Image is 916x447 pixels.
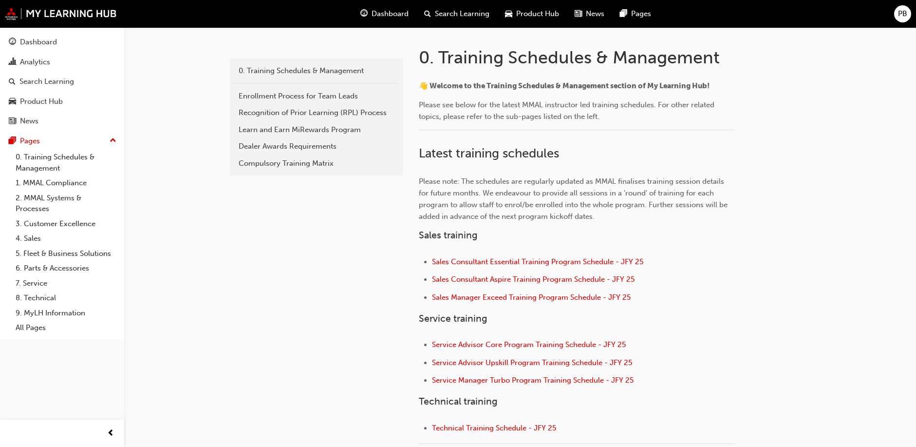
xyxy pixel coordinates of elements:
a: Analytics [4,53,120,71]
span: car-icon [505,8,512,20]
div: Dealer Awards Requirements [239,141,394,152]
a: Dashboard [4,33,120,51]
span: PB [898,8,907,19]
span: news-icon [9,117,16,126]
a: Dealer Awards Requirements [234,138,399,155]
span: search-icon [424,8,431,20]
a: Sales Manager Exceed Training Program Schedule - JFY 25 [432,293,631,302]
a: Service Manager Turbo Program Training Schedule - JFY 25 [432,376,634,385]
div: Product Hub [20,96,63,107]
div: Learn and Earn MiRewards Program [239,124,394,136]
a: 5. Fleet & Business Solutions [12,246,120,261]
a: guage-iconDashboard [353,4,416,24]
div: 0. Training Schedules & Management [239,65,394,77]
a: Service Advisor Core Program Training Schedule - JFY 25 [432,340,626,349]
span: car-icon [9,97,16,106]
span: prev-icon [107,428,114,440]
img: mmal [5,7,117,20]
span: Please note: The schedules are regularly updated as MMAL finalises training session details for f... [419,177,729,221]
span: up-icon [110,135,116,147]
div: Recognition of Prior Learning (RPL) Process [239,107,394,118]
span: news-icon [575,8,582,20]
a: 0. Training Schedules & Management [234,62,399,79]
a: Sales Consultant Essential Training Program Schedule - JFY 25 [432,257,643,266]
a: Enrollment Process for Team Leads [234,88,399,105]
a: All Pages [12,320,120,335]
span: pages-icon [620,8,627,20]
span: Sales training [419,230,478,241]
div: Compulsory Training Matrix [239,158,394,169]
span: guage-icon [9,38,16,47]
a: Technical Training Schedule - JFY 25 [432,424,556,432]
div: Search Learning [19,76,74,87]
a: car-iconProduct Hub [497,4,567,24]
span: search-icon [9,78,16,86]
span: 👋 Welcome to the Training Schedules & Management section of My Learning Hub! [419,81,710,90]
a: Recognition of Prior Learning (RPL) Process [234,104,399,121]
div: News [20,116,38,127]
a: 8. Technical [12,291,120,306]
a: search-iconSearch Learning [416,4,497,24]
button: Pages [4,132,120,150]
span: Technical training [419,396,498,407]
button: PB [894,5,911,22]
span: Dashboard [372,8,409,19]
div: Dashboard [20,37,57,48]
a: 2. MMAL Systems & Processes [12,191,120,216]
a: 0. Training Schedules & Management [12,150,120,175]
a: 6. Parts & Accessories [12,261,120,276]
span: Latest training schedules [419,146,559,161]
a: 4. Sales [12,231,120,246]
span: pages-icon [9,137,16,146]
a: Search Learning [4,73,120,91]
a: Product Hub [4,93,120,111]
a: 9. MyLH Information [12,306,120,321]
a: Service Advisor Upskill Program Training Schedule - JFY 25 [432,358,632,367]
span: Product Hub [516,8,559,19]
a: 3. Customer Excellence [12,216,120,232]
div: Enrollment Process for Team Leads [239,91,394,102]
a: Compulsory Training Matrix [234,155,399,172]
a: 7. Service [12,276,120,291]
div: Pages [20,136,40,147]
span: Pages [631,8,651,19]
span: chart-icon [9,58,16,67]
span: guage-icon [360,8,368,20]
a: 1. MMAL Compliance [12,175,120,191]
span: Service training [419,313,487,324]
span: Search Learning [435,8,489,19]
div: Analytics [20,57,50,68]
span: News [586,8,604,19]
a: Learn and Earn MiRewards Program [234,121,399,138]
a: News [4,112,120,130]
a: news-iconNews [567,4,612,24]
span: Please see below for the latest MMAL instructor led training schedules. For other related topics,... [419,100,716,121]
button: DashboardAnalyticsSearch LearningProduct HubNews [4,31,120,132]
h1: 0. Training Schedules & Management [419,47,738,68]
a: pages-iconPages [612,4,659,24]
a: Sales Consultant Aspire Training Program Schedule - JFY 25 [432,275,635,284]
